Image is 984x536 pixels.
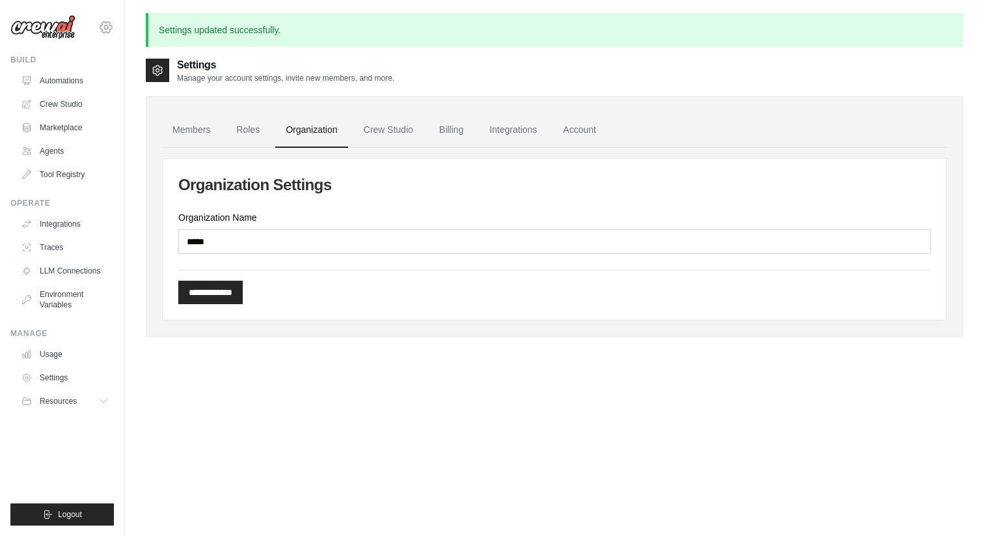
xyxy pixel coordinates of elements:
div: Operate [10,198,114,208]
a: Crew Studio [353,113,424,148]
a: LLM Connections [16,261,114,281]
span: Logout [58,509,82,520]
a: Roles [226,113,270,148]
a: Tool Registry [16,164,114,185]
a: Members [162,113,221,148]
a: Environment Variables [16,284,114,315]
button: Resources [16,391,114,412]
p: Manage your account settings, invite new members, and more. [177,73,394,83]
div: Manage [10,328,114,339]
a: Traces [16,237,114,258]
a: Billing [429,113,474,148]
a: Marketplace [16,117,114,138]
span: Resources [40,396,77,406]
div: Build [10,55,114,65]
h2: Settings [177,57,394,73]
h2: Organization Settings [178,175,931,195]
a: Integrations [16,214,114,234]
button: Logout [10,503,114,526]
a: Usage [16,344,114,365]
a: Automations [16,70,114,91]
p: Settings updated successfully. [146,13,963,47]
label: Organization Name [178,211,931,224]
a: Crew Studio [16,94,114,115]
a: Organization [275,113,348,148]
a: Account [553,113,607,148]
img: Logo [10,15,75,40]
a: Agents [16,141,114,162]
a: Settings [16,367,114,388]
a: Integrations [479,113,547,148]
